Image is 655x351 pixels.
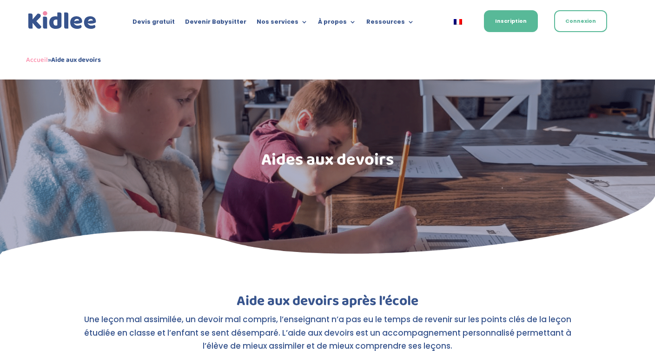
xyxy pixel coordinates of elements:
a: Accueil [26,54,48,66]
h2: Aide aux devoirs après l’école [77,294,579,313]
img: logo_kidlee_bleu [26,9,99,32]
a: À propos [318,19,356,29]
h1: Aides aux devoirs [77,152,579,173]
a: Ressources [366,19,414,29]
a: Inscription [484,10,538,32]
a: Connexion [554,10,607,32]
a: Kidlee Logo [26,9,99,32]
a: Devis gratuit [132,19,175,29]
a: Nos services [257,19,308,29]
img: Français [454,19,462,25]
strong: Aide aux devoirs [51,54,101,66]
a: Devenir Babysitter [185,19,246,29]
span: » [26,54,101,66]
